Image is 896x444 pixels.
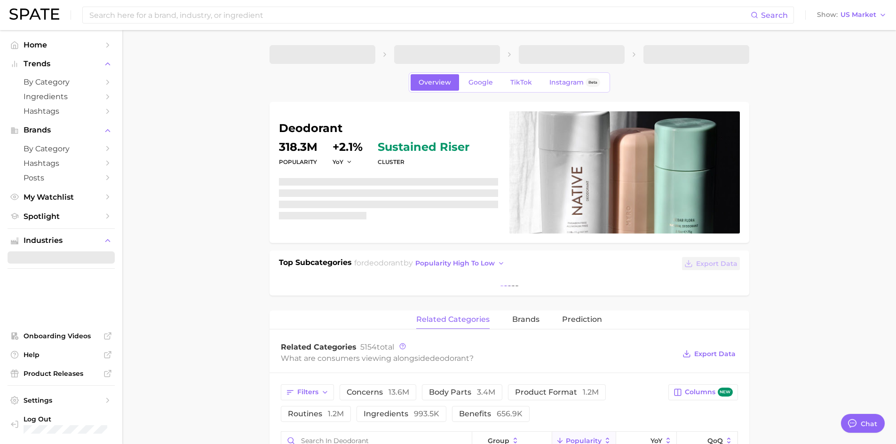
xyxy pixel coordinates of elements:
span: Posts [24,173,99,182]
span: Google [468,78,493,86]
a: Hashtags [8,104,115,118]
span: 1.2m [328,409,344,418]
span: YoY [333,158,343,166]
button: YoY [333,158,353,166]
span: Filters [297,388,318,396]
h1: deodorant [279,123,498,134]
a: Posts [8,171,115,185]
span: 1.2m [583,388,599,397]
span: Settings [24,396,99,405]
span: Spotlight [24,212,99,221]
a: by Category [8,75,115,89]
span: brands [512,315,539,324]
span: Ingredients [24,92,99,101]
a: Onboarding Videos [8,329,115,343]
a: TikTok [502,74,540,91]
span: 5154 [360,343,377,351]
a: Hashtags [8,156,115,171]
span: concerns [347,389,409,396]
span: for by [354,258,507,267]
span: Product Releases [24,369,99,378]
button: Export Data [680,347,737,360]
span: Trends [24,60,99,68]
span: 13.6m [389,388,409,397]
h1: Top Subcategories [279,257,352,271]
span: Brands [24,126,99,134]
span: US Market [840,12,876,17]
div: What are consumers viewing alongside ? [281,352,676,365]
span: My Watchlist [24,193,99,202]
span: routines [288,410,344,418]
dt: Popularity [279,156,317,168]
span: body parts [429,389,495,396]
span: product format [515,389,599,396]
a: Home [8,38,115,52]
dd: +2.1% [333,141,363,153]
img: SPATE [9,8,59,20]
button: Trends [8,57,115,71]
a: Help [8,348,115,362]
span: deodorant [430,354,469,363]
span: Overview [419,78,451,86]
a: InstagramBeta [541,74,608,91]
span: 656.9k [497,409,523,418]
a: by Category [8,141,115,156]
span: related categories [416,315,490,324]
button: Industries [8,234,115,248]
span: total [360,343,394,351]
span: new [718,388,733,397]
span: 993.5k [414,409,439,418]
span: Beta [588,78,597,86]
span: Log Out [24,415,118,423]
a: My Watchlist [8,190,115,204]
button: ShowUS Market [815,9,889,21]
span: Show [817,12,838,17]
span: benefits [459,410,523,418]
span: Home [24,40,99,49]
span: Instagram [549,78,584,86]
a: Log out. Currently logged in with e-mail jchen@interparfumsinc.com. [8,412,115,436]
button: Brands [8,123,115,137]
button: popularity high to low [413,257,507,270]
span: Hashtags [24,107,99,116]
span: Export Data [696,260,737,268]
span: Related Categories [281,343,357,351]
span: Columns [685,388,732,397]
span: Industries [24,236,99,245]
button: Columnsnew [668,384,737,400]
a: Product Releases [8,366,115,381]
span: Export Data [694,350,736,358]
dt: cluster [378,156,469,168]
span: Search [761,11,788,20]
button: Export Data [682,257,739,270]
button: Filters [281,384,334,400]
a: Overview [411,74,459,91]
a: Spotlight [8,209,115,224]
span: Onboarding Videos [24,332,99,340]
span: Help [24,351,99,359]
span: deodorant [364,258,404,267]
input: Search here for a brand, industry, or ingredient [88,7,751,23]
span: by Category [24,78,99,86]
span: 3.4m [477,388,495,397]
span: Hashtags [24,159,99,168]
span: sustained riser [378,141,469,153]
span: ingredients [364,410,439,418]
a: Settings [8,393,115,407]
a: Google [460,74,501,91]
dd: 318.3m [279,141,317,153]
span: Prediction [562,315,602,324]
span: TikTok [510,78,532,86]
span: by Category [24,144,99,153]
a: Ingredients [8,89,115,104]
span: popularity high to low [415,259,495,267]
